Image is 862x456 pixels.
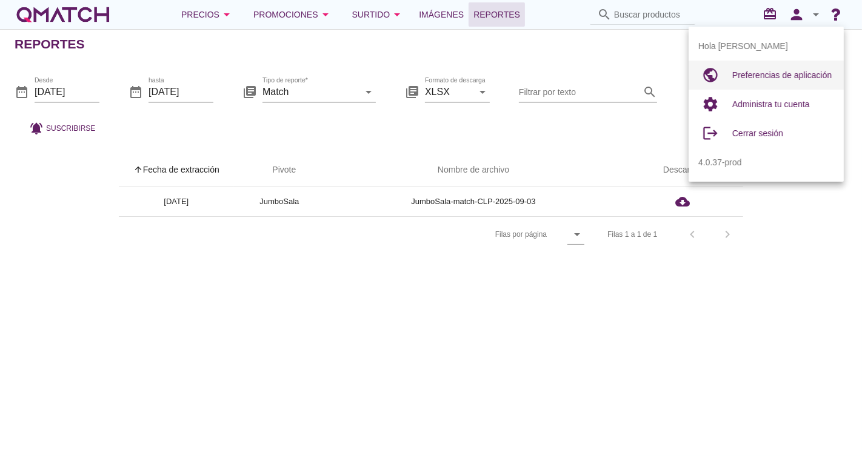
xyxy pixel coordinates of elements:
i: person [784,6,809,23]
i: settings [698,92,723,116]
input: Desde [35,82,99,102]
i: arrow_drop_down [809,7,823,22]
i: arrow_drop_down [570,227,584,242]
h2: Reportes [15,35,85,54]
i: library_books [405,85,419,99]
i: search [643,85,657,99]
div: Surtido [352,7,405,22]
i: notifications_active [29,121,46,136]
input: Buscar productos [614,5,688,24]
i: arrow_drop_down [475,85,490,99]
button: Suscribirse [19,117,105,139]
button: Precios [172,2,244,27]
i: cloud_download [675,194,690,209]
div: Precios [181,7,234,22]
th: Fecha de extracción: Sorted ascending. Activate to sort descending. [119,153,234,187]
input: hasta [149,82,213,102]
i: redeem [763,7,782,21]
input: Formato de descarga [425,82,473,102]
div: Filas 1 a 1 de 1 [607,229,657,240]
i: public [698,63,723,87]
i: search [597,7,612,22]
i: date_range [15,85,29,99]
span: Administra tu cuenta [732,99,810,109]
i: arrow_upward [133,165,143,174]
span: Imágenes [419,7,464,22]
span: 4.0.37-prod [698,156,742,169]
span: Suscribirse [46,123,95,134]
a: Imágenes [414,2,469,27]
i: arrow_drop_down [390,7,404,22]
input: Filtrar por texto [519,82,640,102]
td: JumboSala-match-CLP-2025-09-03 [325,187,622,216]
i: arrow_drop_down [318,7,333,22]
input: Tipo de reporte* [262,82,359,102]
th: Pivote: Not sorted. Activate to sort ascending. [234,153,325,187]
th: Nombre de archivo: Not sorted. [325,153,622,187]
div: Filas por página [374,217,584,252]
a: Reportes [469,2,525,27]
span: Cerrar sesión [732,128,783,138]
a: white-qmatch-logo [15,2,112,27]
div: Promociones [253,7,333,22]
button: Promociones [244,2,342,27]
i: library_books [242,85,257,99]
i: arrow_drop_down [361,85,376,99]
th: Descargar: Not sorted. [622,153,743,187]
span: Hola [PERSON_NAME] [698,40,788,53]
i: arrow_drop_down [219,7,234,22]
span: Reportes [473,7,520,22]
span: Preferencias de aplicación [732,70,832,80]
td: JumboSala [234,187,325,216]
button: Surtido [342,2,415,27]
i: date_range [129,85,143,99]
i: logout [698,121,723,145]
td: [DATE] [119,187,234,216]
